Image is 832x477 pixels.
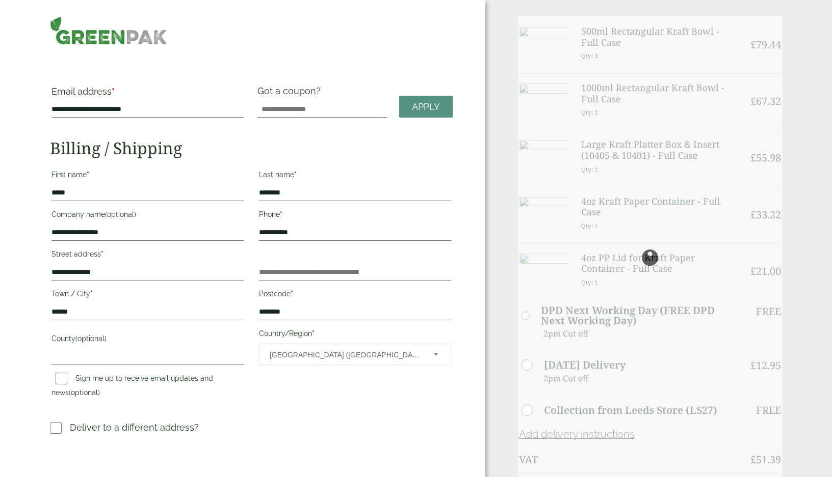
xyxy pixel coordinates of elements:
[51,287,244,304] label: Town / City
[259,167,451,185] label: Last name
[69,388,100,397] span: (optional)
[312,329,315,338] abbr: required
[280,210,282,218] abbr: required
[51,247,244,264] label: Street address
[50,138,453,158] h2: Billing / Shipping
[51,331,244,349] label: County
[259,326,451,344] label: Country/Region
[105,210,136,218] span: (optional)
[101,250,103,258] abbr: required
[75,334,107,343] span: (optional)
[56,373,67,384] input: Sign me up to receive email updates and news(optional)
[90,290,93,298] abbr: required
[70,420,199,434] p: Deliver to a different address?
[87,171,89,179] abbr: required
[259,344,451,365] span: Country/Region
[270,344,420,366] span: United Kingdom (UK)
[51,167,244,185] label: First name
[51,207,244,225] label: Company name
[294,171,297,179] abbr: required
[112,86,115,97] abbr: required
[259,207,451,225] label: Phone
[259,287,451,304] label: Postcode
[399,96,453,118] a: Apply
[291,290,293,298] abbr: required
[51,87,244,101] label: Email address
[51,374,213,400] label: Sign me up to receive email updates and news
[50,16,167,45] img: GreenPak Supplies
[257,86,325,101] label: Got a coupon?
[412,101,440,113] span: Apply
